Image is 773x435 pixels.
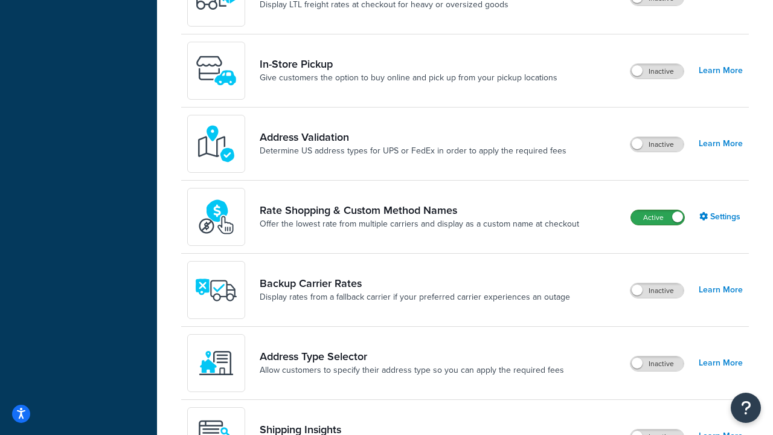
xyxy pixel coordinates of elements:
img: icon-duo-feat-backup-carrier-4420b188.png [195,269,237,311]
label: Inactive [630,137,684,152]
img: wfgcfpwTIucLEAAAAASUVORK5CYII= [195,50,237,92]
a: Address Validation [260,130,566,144]
a: Learn More [699,135,743,152]
a: Address Type Selector [260,350,564,363]
a: Learn More [699,62,743,79]
label: Inactive [630,64,684,79]
a: Learn More [699,282,743,298]
a: Offer the lowest rate from multiple carriers and display as a custom name at checkout [260,218,579,230]
img: kIG8fy0lQAAAABJRU5ErkJggg== [195,123,237,165]
label: Active [631,210,684,225]
label: Inactive [630,283,684,298]
a: Rate Shopping & Custom Method Names [260,204,579,217]
a: Display rates from a fallback carrier if your preferred carrier experiences an outage [260,291,570,303]
button: Open Resource Center [731,393,761,423]
label: Inactive [630,356,684,371]
a: In-Store Pickup [260,57,557,71]
a: Learn More [699,355,743,372]
img: icon-duo-feat-rate-shopping-ecdd8bed.png [195,196,237,238]
img: wNXZ4XiVfOSSwAAAABJRU5ErkJggg== [195,342,237,384]
a: Backup Carrier Rates [260,277,570,290]
a: Allow customers to specify their address type so you can apply the required fees [260,364,564,376]
a: Determine US address types for UPS or FedEx in order to apply the required fees [260,145,566,157]
a: Give customers the option to buy online and pick up from your pickup locations [260,72,557,84]
a: Settings [699,208,743,225]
